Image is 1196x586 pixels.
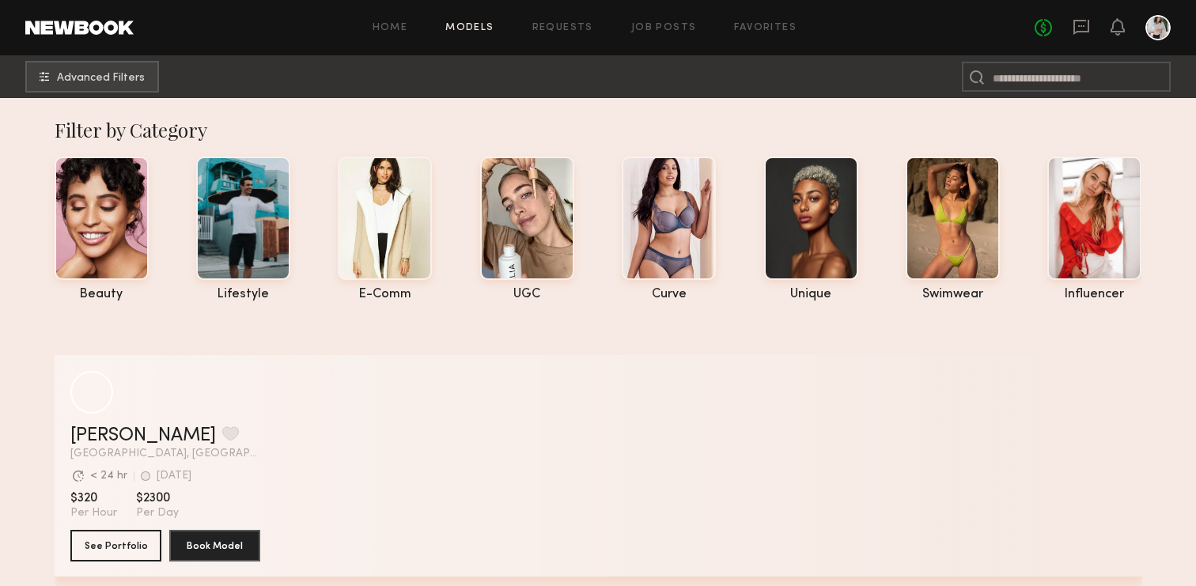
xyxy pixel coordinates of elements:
div: influencer [1047,288,1141,301]
button: Book Model [169,530,260,561]
div: swimwear [906,288,1000,301]
span: $320 [70,490,117,506]
button: See Portfolio [70,530,161,561]
a: Requests [532,23,593,33]
div: lifestyle [196,288,290,301]
div: beauty [55,288,149,301]
span: Advanced Filters [57,73,145,84]
div: e-comm [338,288,432,301]
span: [GEOGRAPHIC_DATA], [GEOGRAPHIC_DATA] [70,448,260,459]
div: [DATE] [157,471,191,482]
span: $2300 [136,490,179,506]
div: unique [764,288,858,301]
a: Home [373,23,408,33]
div: curve [622,288,716,301]
div: < 24 hr [90,471,127,482]
div: UGC [480,288,574,301]
a: Models [445,23,494,33]
button: Advanced Filters [25,61,159,93]
a: Favorites [734,23,797,33]
a: [PERSON_NAME] [70,426,216,445]
div: Filter by Category [55,117,1142,142]
span: Per Hour [70,506,117,520]
a: Job Posts [631,23,697,33]
span: Per Day [136,506,179,520]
